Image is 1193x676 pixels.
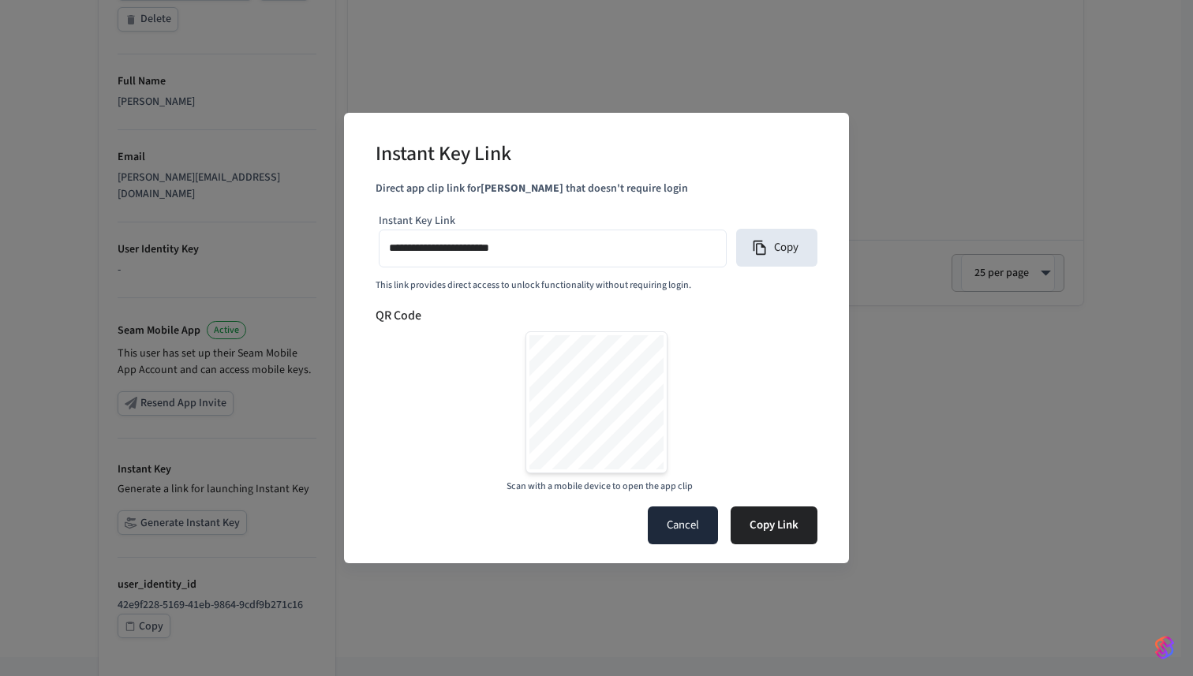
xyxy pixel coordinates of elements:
button: Cancel [648,506,718,544]
strong: [PERSON_NAME] [481,181,563,196]
span: This link provides direct access to unlock functionality without requiring login. [376,278,691,292]
label: Instant Key Link [379,213,455,229]
button: Copy [736,229,817,267]
span: Scan with a mobile device to open the app clip [507,480,693,494]
button: Copy Link [731,506,817,544]
p: Direct app clip link for that doesn't require login [376,181,817,197]
h6: QR Code [376,306,817,325]
h2: Instant Key Link [376,132,511,180]
img: SeamLogoGradient.69752ec5.svg [1155,635,1174,660]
